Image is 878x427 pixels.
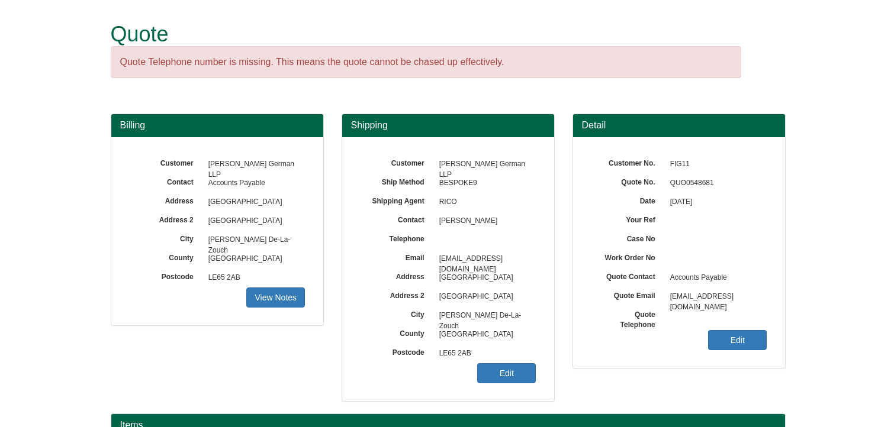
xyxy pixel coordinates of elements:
label: Email [360,250,433,263]
h3: Billing [120,120,314,131]
span: [GEOGRAPHIC_DATA] [202,193,305,212]
label: Address [360,269,433,282]
span: FIG11 [664,155,767,174]
span: [GEOGRAPHIC_DATA] [202,212,305,231]
span: [PERSON_NAME] De-La-Zouch [433,306,536,325]
span: BESPOKE9 [433,174,536,193]
a: View Notes [246,287,305,308]
span: RICO [433,193,536,212]
span: [EMAIL_ADDRESS][DOMAIN_NAME] [664,287,767,306]
h3: Detail [582,120,776,131]
a: Edit [477,363,536,383]
label: Shipping Agent [360,193,433,206]
span: Accounts Payable [664,269,767,287]
label: Postcode [129,269,202,282]
label: Contact [129,174,202,187]
span: [GEOGRAPHIC_DATA] [433,325,536,344]
label: Address 2 [360,287,433,301]
label: Customer No. [591,155,664,169]
label: County [360,325,433,339]
label: Contact [360,212,433,225]
label: Work Order No [591,250,664,263]
label: Ship Method [360,174,433,187]
label: Your Ref [591,212,664,225]
label: Quote Email [591,287,664,301]
span: LE65 2AB [202,269,305,287]
h1: Quote [111,22,741,46]
label: Quote No. [591,174,664,187]
span: [GEOGRAPHIC_DATA] [433,269,536,287]
label: Quote Telephone [591,306,664,330]
h3: Shipping [351,120,545,131]
span: Accounts Payable [202,174,305,193]
label: Address [129,193,202,206]
label: City [360,306,433,320]
span: [PERSON_NAME] German LLP [433,155,536,174]
label: City [129,231,202,244]
span: [DATE] [664,193,767,212]
label: Customer [360,155,433,169]
span: [EMAIL_ADDRESS][DOMAIN_NAME] [433,250,536,269]
span: LE65 2AB [433,344,536,363]
label: Quote Contact [591,269,664,282]
span: [PERSON_NAME] [433,212,536,231]
span: [PERSON_NAME] De-La-Zouch [202,231,305,250]
label: Customer [129,155,202,169]
span: QUO0548681 [664,174,767,193]
label: Case No [591,231,664,244]
label: Postcode [360,344,433,358]
span: [GEOGRAPHIC_DATA] [202,250,305,269]
label: County [129,250,202,263]
a: Edit [708,330,767,350]
label: Telephone [360,231,433,244]
span: [GEOGRAPHIC_DATA] [433,287,536,306]
label: Date [591,193,664,206]
div: Quote Telephone number is missing. This means the quote cannot be chased up effectively. [111,46,741,79]
span: [PERSON_NAME] German LLP [202,155,305,174]
label: Address 2 [129,212,202,225]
